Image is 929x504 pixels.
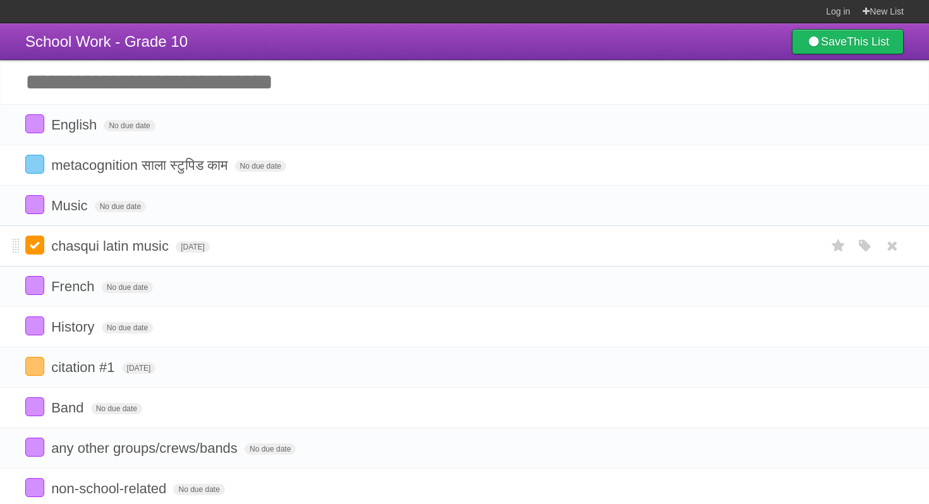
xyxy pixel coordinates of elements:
[25,236,44,255] label: Done
[51,481,169,496] span: non-school-related
[102,282,153,293] span: No due date
[25,114,44,133] label: Done
[51,359,118,375] span: citation #1
[25,316,44,335] label: Done
[25,33,188,50] span: School Work - Grade 10
[91,403,142,414] span: No due date
[51,157,231,173] span: metacognition साला स्टुपिड काम
[102,322,153,333] span: No due date
[173,484,224,495] span: No due date
[25,357,44,376] label: Done
[51,440,241,456] span: any other groups/crews/bands
[25,276,44,295] label: Done
[51,198,90,213] span: Music
[847,35,889,48] b: This List
[245,443,296,455] span: No due date
[51,279,97,294] span: French
[176,241,210,253] span: [DATE]
[25,195,44,214] label: Done
[25,397,44,416] label: Done
[235,160,286,172] span: No due date
[25,438,44,457] label: Done
[51,117,100,133] span: English
[25,155,44,174] label: Done
[827,236,851,256] label: Star task
[122,363,156,374] span: [DATE]
[51,319,97,335] span: History
[95,201,146,212] span: No due date
[51,400,87,416] span: Band
[792,29,904,54] a: SaveThis List
[104,120,155,131] span: No due date
[25,478,44,497] label: Done
[51,238,172,254] span: chasqui latin music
